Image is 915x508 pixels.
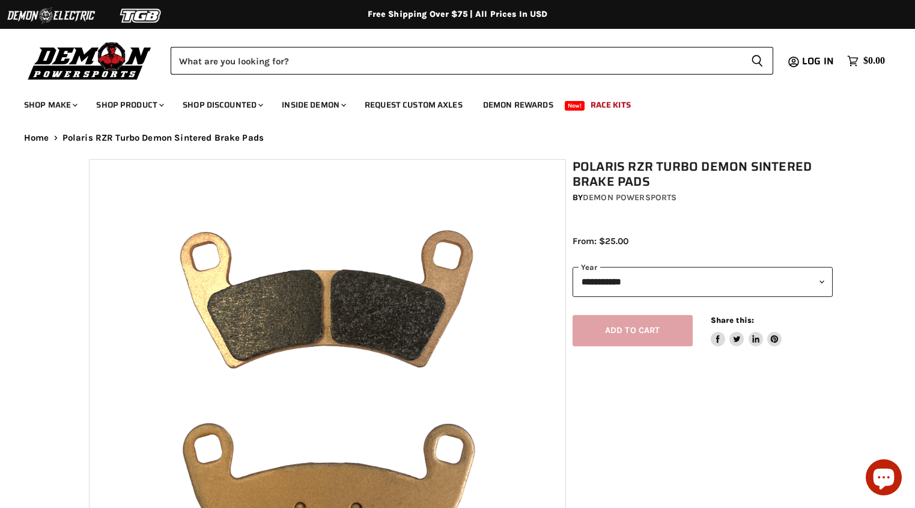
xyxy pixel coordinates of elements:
[863,55,885,67] span: $0.00
[583,192,676,203] a: Demon Powersports
[841,52,891,70] a: $0.00
[797,56,841,67] a: Log in
[356,93,472,117] a: Request Custom Axles
[474,93,562,117] a: Demon Rewards
[711,316,754,325] span: Share this:
[273,93,353,117] a: Inside Demon
[573,159,833,189] h1: Polaris RZR Turbo Demon Sintered Brake Pads
[24,39,156,82] img: Demon Powersports
[171,47,773,75] form: Product
[565,101,585,111] span: New!
[96,4,186,27] img: TGB Logo 2
[6,4,96,27] img: Demon Electric Logo 2
[862,459,905,498] inbox-online-store-chat: Shopify online store chat
[573,267,833,296] select: year
[87,93,171,117] a: Shop Product
[15,88,882,117] ul: Main menu
[573,236,628,246] span: From: $25.00
[802,54,834,69] span: Log in
[582,93,640,117] a: Race Kits
[171,47,741,75] input: Search
[15,93,85,117] a: Shop Make
[62,133,264,143] span: Polaris RZR Turbo Demon Sintered Brake Pads
[24,133,49,143] a: Home
[711,315,782,347] aside: Share this:
[174,93,270,117] a: Shop Discounted
[573,191,833,204] div: by
[741,47,773,75] button: Search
